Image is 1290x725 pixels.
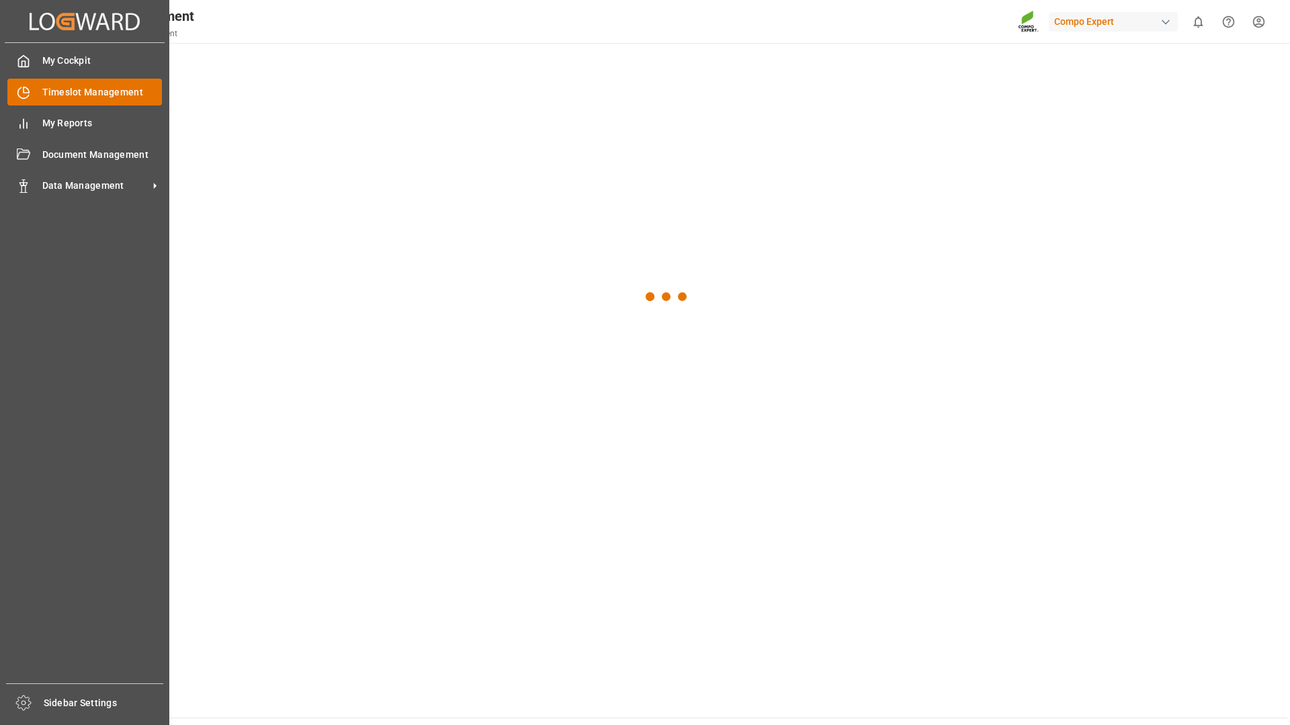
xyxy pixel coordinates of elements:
[1049,12,1178,32] div: Compo Expert
[1183,7,1213,37] button: show 0 new notifications
[42,54,163,68] span: My Cockpit
[42,85,163,99] span: Timeslot Management
[44,696,164,710] span: Sidebar Settings
[1018,10,1039,34] img: Screenshot%202023-09-29%20at%2010.02.21.png_1712312052.png
[1049,9,1183,34] button: Compo Expert
[42,148,163,162] span: Document Management
[42,179,148,193] span: Data Management
[42,116,163,130] span: My Reports
[7,48,162,74] a: My Cockpit
[1213,7,1244,37] button: Help Center
[7,79,162,105] a: Timeslot Management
